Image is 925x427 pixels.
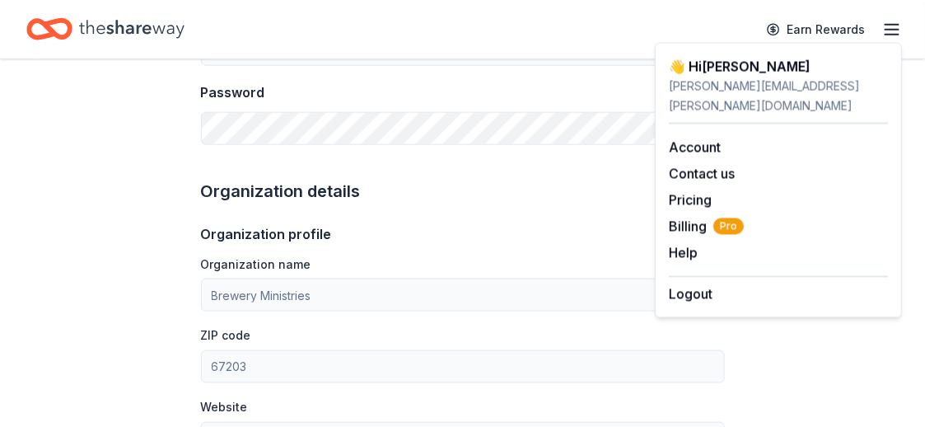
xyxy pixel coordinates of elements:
[201,399,248,415] label: Website
[669,164,735,184] button: Contact us
[201,224,332,244] div: Organization profile
[201,82,265,102] div: Password
[669,284,712,304] button: Logout
[669,243,698,263] button: Help
[26,10,185,49] a: Home
[201,327,251,344] label: ZIP code
[757,15,876,45] a: Earn Rewards
[201,178,725,204] div: Organization details
[201,256,311,273] label: Organization name
[713,218,744,235] span: Pro
[201,350,725,383] input: 12345 (U.S. only)
[669,77,888,116] div: [PERSON_NAME][EMAIL_ADDRESS][PERSON_NAME][DOMAIN_NAME]
[669,57,888,77] div: 👋 Hi [PERSON_NAME]
[669,217,744,237] button: BillingPro
[669,192,712,209] a: Pricing
[669,217,744,237] span: Billing
[669,139,721,156] a: Account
